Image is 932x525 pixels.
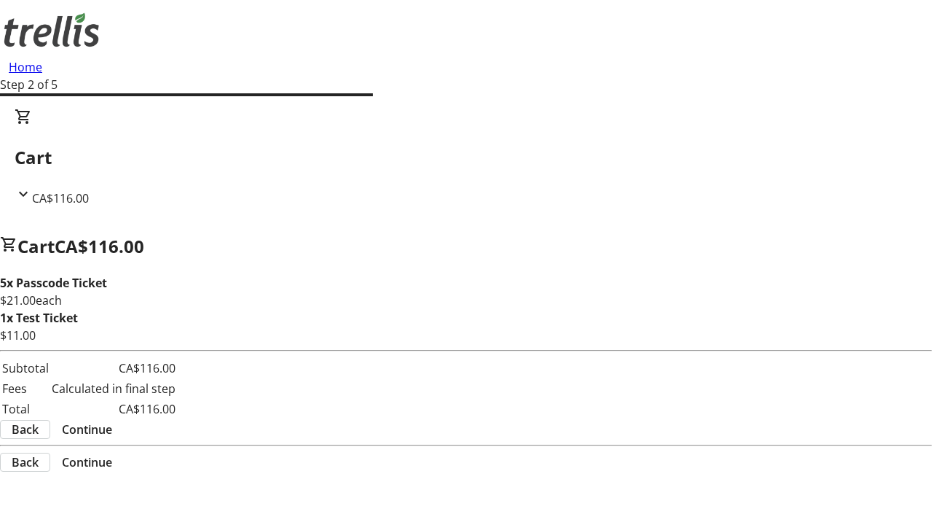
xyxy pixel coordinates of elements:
[50,421,124,438] button: Continue
[32,190,89,206] span: CA$116.00
[55,234,144,258] span: CA$116.00
[15,108,917,207] div: CartCA$116.00
[1,379,50,398] td: Fees
[50,454,124,471] button: Continue
[1,400,50,419] td: Total
[12,421,39,438] span: Back
[15,144,917,171] h2: Cart
[51,379,176,398] td: Calculated in final step
[51,359,176,378] td: CA$116.00
[62,454,112,471] span: Continue
[51,400,176,419] td: CA$116.00
[62,421,112,438] span: Continue
[12,454,39,471] span: Back
[17,234,55,258] span: Cart
[1,359,50,378] td: Subtotal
